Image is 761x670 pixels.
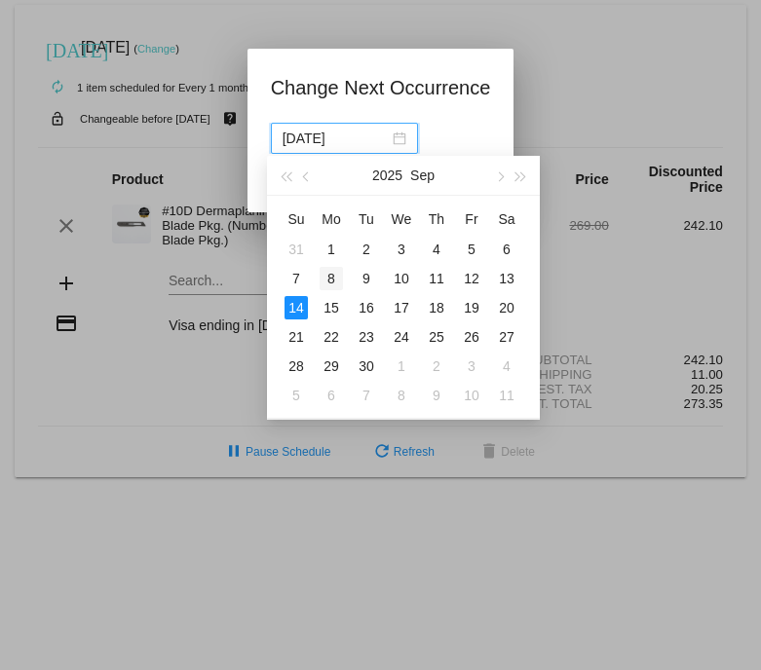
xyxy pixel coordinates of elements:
[314,264,349,293] td: 9/8/2025
[314,322,349,352] td: 9/22/2025
[384,235,419,264] td: 9/3/2025
[489,381,524,410] td: 10/11/2025
[384,352,419,381] td: 10/1/2025
[419,381,454,410] td: 10/9/2025
[489,322,524,352] td: 9/27/2025
[349,293,384,322] td: 9/16/2025
[314,293,349,322] td: 9/15/2025
[279,204,314,235] th: Sun
[349,235,384,264] td: 9/2/2025
[495,325,518,349] div: 27
[355,384,378,407] div: 7
[425,238,448,261] div: 4
[355,325,378,349] div: 23
[390,354,413,378] div: 1
[271,72,491,103] h1: Change Next Occurrence
[320,384,343,407] div: 6
[390,296,413,319] div: 17
[314,204,349,235] th: Mon
[419,293,454,322] td: 9/18/2025
[460,267,483,290] div: 12
[425,354,448,378] div: 2
[285,296,308,319] div: 14
[349,381,384,410] td: 10/7/2025
[296,156,318,195] button: Previous month (PageUp)
[320,267,343,290] div: 8
[390,384,413,407] div: 8
[320,238,343,261] div: 1
[511,156,532,195] button: Next year (Control + right)
[495,296,518,319] div: 20
[460,354,483,378] div: 3
[314,381,349,410] td: 10/6/2025
[419,352,454,381] td: 10/2/2025
[384,204,419,235] th: Wed
[355,267,378,290] div: 9
[419,235,454,264] td: 9/4/2025
[349,322,384,352] td: 9/23/2025
[279,352,314,381] td: 9/28/2025
[349,204,384,235] th: Tue
[460,325,483,349] div: 26
[285,267,308,290] div: 7
[495,354,518,378] div: 4
[372,156,402,195] button: 2025
[275,156,296,195] button: Last year (Control + left)
[279,235,314,264] td: 8/31/2025
[279,381,314,410] td: 10/5/2025
[390,267,413,290] div: 10
[489,204,524,235] th: Sat
[349,352,384,381] td: 9/30/2025
[454,293,489,322] td: 9/19/2025
[454,204,489,235] th: Fri
[384,293,419,322] td: 9/17/2025
[320,354,343,378] div: 29
[355,354,378,378] div: 30
[285,354,308,378] div: 28
[279,293,314,322] td: 9/14/2025
[489,235,524,264] td: 9/6/2025
[279,322,314,352] td: 9/21/2025
[489,264,524,293] td: 9/13/2025
[355,296,378,319] div: 16
[355,238,378,261] div: 2
[495,384,518,407] div: 11
[460,238,483,261] div: 5
[314,352,349,381] td: 9/29/2025
[419,204,454,235] th: Thu
[285,384,308,407] div: 5
[489,293,524,322] td: 9/20/2025
[489,352,524,381] td: 10/4/2025
[454,264,489,293] td: 9/12/2025
[283,128,389,149] input: Select date
[384,381,419,410] td: 10/8/2025
[384,264,419,293] td: 9/10/2025
[425,384,448,407] div: 9
[419,322,454,352] td: 9/25/2025
[488,156,510,195] button: Next month (PageDown)
[425,325,448,349] div: 25
[419,264,454,293] td: 9/11/2025
[495,238,518,261] div: 6
[410,156,435,195] button: Sep
[320,325,343,349] div: 22
[285,238,308,261] div: 31
[454,352,489,381] td: 10/3/2025
[384,322,419,352] td: 9/24/2025
[314,235,349,264] td: 9/1/2025
[320,296,343,319] div: 15
[349,264,384,293] td: 9/9/2025
[425,296,448,319] div: 18
[390,238,413,261] div: 3
[454,235,489,264] td: 9/5/2025
[460,296,483,319] div: 19
[495,267,518,290] div: 13
[454,381,489,410] td: 10/10/2025
[460,384,483,407] div: 10
[425,267,448,290] div: 11
[454,322,489,352] td: 9/26/2025
[279,264,314,293] td: 9/7/2025
[285,325,308,349] div: 21
[390,325,413,349] div: 24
